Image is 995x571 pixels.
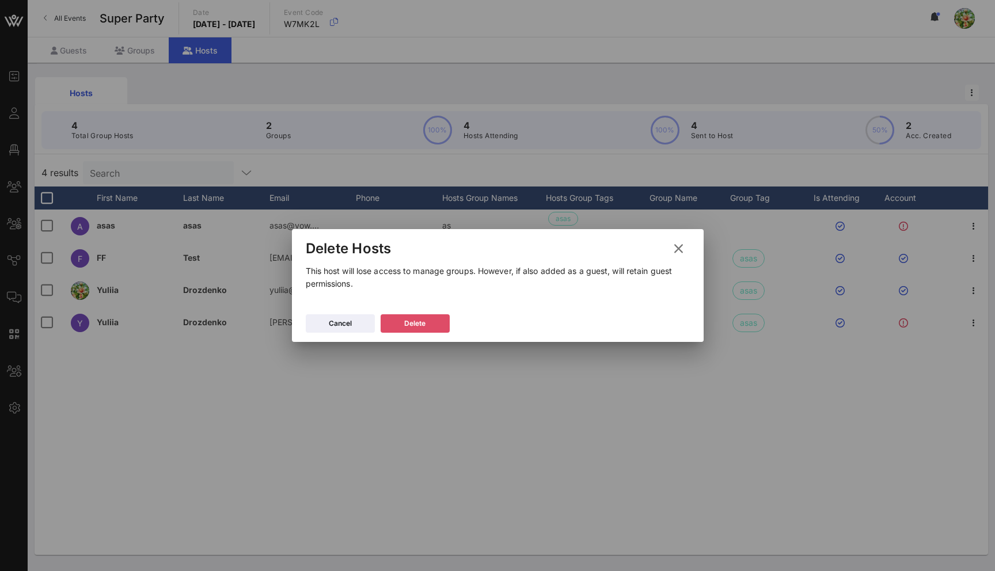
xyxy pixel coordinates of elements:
[329,318,352,329] div: Cancel
[381,314,450,333] button: Delete
[404,318,426,329] div: Delete
[306,314,375,333] button: Cancel
[306,265,690,290] p: This host will lose access to manage groups. However, if also added as a guest, will retain guest...
[306,240,392,257] div: Delete Hosts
